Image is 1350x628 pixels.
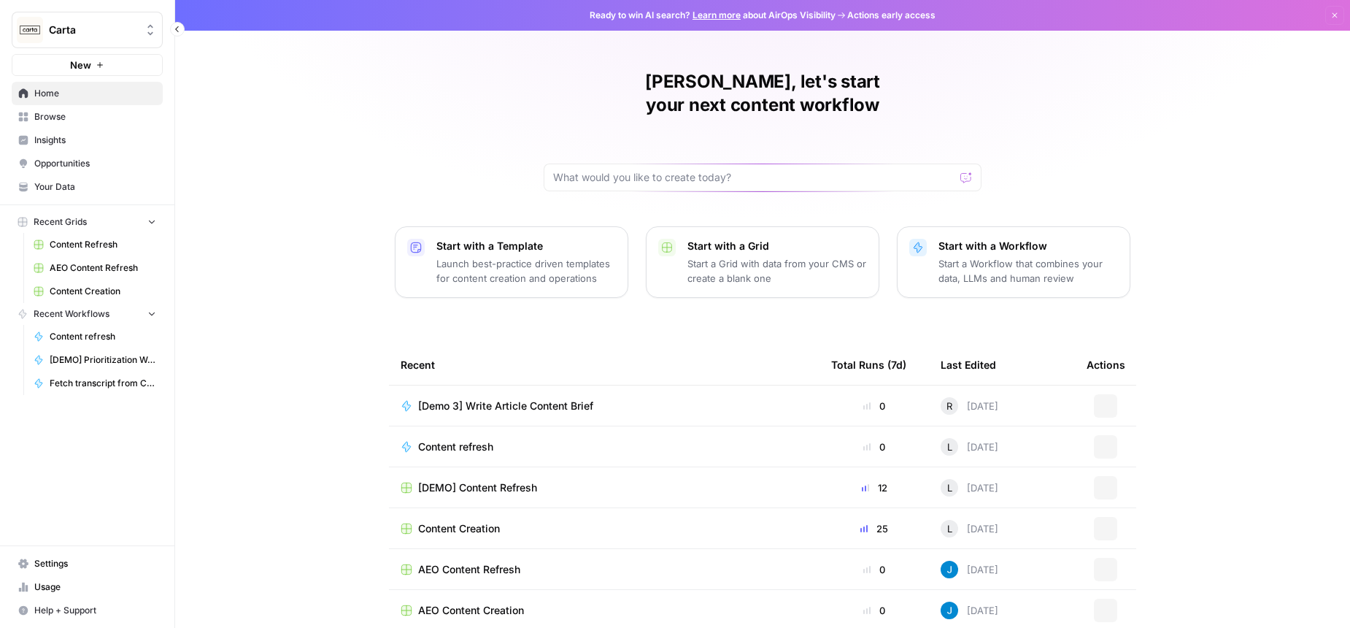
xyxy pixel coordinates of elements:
a: Content Refresh [27,233,163,256]
div: [DATE] [941,520,998,537]
div: 0 [831,603,917,618]
a: Fetch transcript from Chorus [27,372,163,395]
div: [DATE] [941,479,998,497]
span: Carta [49,23,137,37]
span: Recent Grids [34,215,87,229]
span: AEO Content Refresh [50,261,156,275]
span: Settings [34,557,156,570]
button: Workspace: Carta [12,12,163,48]
a: [DEMO] Content Refresh [401,480,808,495]
div: Last Edited [941,345,996,385]
div: [DATE] [941,561,998,578]
p: Start with a Grid [687,239,867,253]
span: [DEMO] Content Refresh [418,480,537,495]
span: [DEMO] Prioritization Workflow for creation [50,353,156,367]
span: Content Creation [418,521,500,536]
div: Actions [1087,345,1125,385]
span: Opportunities [34,157,156,170]
span: Browse [34,110,156,123]
span: Fetch transcript from Chorus [50,377,156,390]
span: Help + Support [34,604,156,617]
div: 0 [831,562,917,577]
img: Carta Logo [17,17,43,43]
div: 25 [831,521,917,536]
div: Total Runs (7d) [831,345,906,385]
span: Content Refresh [50,238,156,251]
div: [DATE] [941,438,998,456]
p: Launch best-practice driven templates for content creation and operations [436,256,616,286]
a: Usage [12,575,163,599]
span: [Demo 3] Write Article Content Brief [418,399,593,413]
button: Recent Workflows [12,303,163,325]
p: Start a Grid with data from your CMS or create a blank one [687,256,867,286]
p: Start a Workflow that combines your data, LLMs and human review [938,256,1118,286]
a: Your Data [12,175,163,199]
a: Opportunities [12,152,163,175]
div: Recent [401,345,808,385]
span: Actions early access [847,9,936,22]
div: 0 [831,440,917,454]
a: AEO Content Refresh [27,256,163,280]
div: [DATE] [941,397,998,415]
button: Help + Support [12,599,163,622]
a: Content Creation [27,280,163,303]
h1: [PERSON_NAME], let's start your next content workflow [544,70,981,117]
span: Content Creation [50,285,156,298]
a: Learn more [693,9,741,20]
div: 0 [831,399,917,413]
span: AEO Content Refresh [418,562,520,577]
div: [DATE] [941,602,998,619]
span: L [947,480,952,495]
span: Content refresh [418,440,493,454]
span: Usage [34,581,156,594]
button: Start with a WorkflowStart a Workflow that combines your data, LLMs and human review [897,226,1130,298]
input: What would you like to create today? [553,170,954,185]
a: Content refresh [27,325,163,348]
span: L [947,521,952,536]
span: L [947,440,952,454]
a: [DEMO] Prioritization Workflow for creation [27,348,163,372]
span: AEO Content Creation [418,603,524,618]
p: Start with a Workflow [938,239,1118,253]
a: Insights [12,129,163,152]
a: AEO Content Creation [401,603,808,618]
a: [Demo 3] Write Article Content Brief [401,399,808,413]
span: Ready to win AI search? about AirOps Visibility [590,9,836,22]
a: Content refresh [401,440,808,454]
p: Start with a Template [436,239,616,253]
span: Your Data [34,180,156,194]
button: New [12,54,163,76]
button: Recent Grids [12,211,163,233]
a: Content Creation [401,521,808,536]
button: Start with a TemplateLaunch best-practice driven templates for content creation and operations [395,226,628,298]
span: Recent Workflows [34,307,109,321]
div: 12 [831,480,917,495]
img: z620ml7ie90s7uun3xptce9f0frp [941,602,958,619]
a: Browse [12,105,163,129]
span: Home [34,87,156,100]
span: Content refresh [50,330,156,343]
button: Start with a GridStart a Grid with data from your CMS or create a blank one [646,226,879,298]
a: AEO Content Refresh [401,562,808,577]
span: Insights [34,134,156,147]
a: Settings [12,552,163,575]
span: New [70,58,91,72]
span: R [946,399,952,413]
img: z620ml7ie90s7uun3xptce9f0frp [941,561,958,578]
a: Home [12,82,163,105]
